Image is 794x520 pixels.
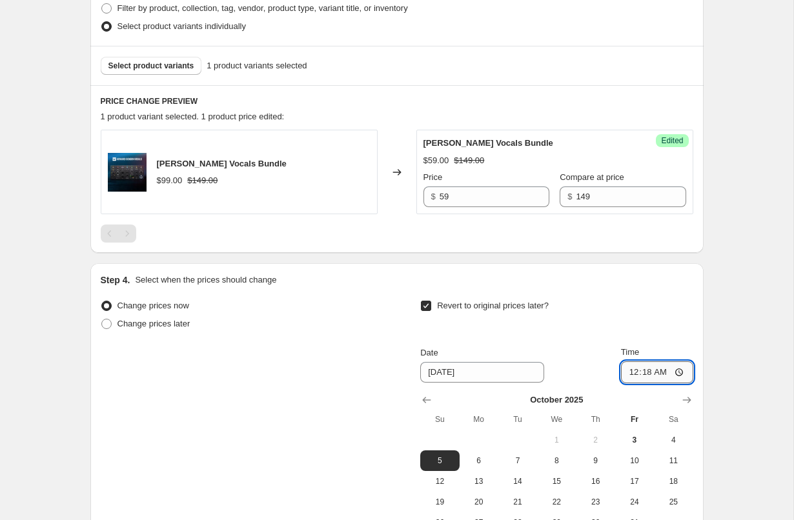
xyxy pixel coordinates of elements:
span: Change prices now [117,301,189,310]
span: $59.00 [423,155,449,165]
span: Fr [620,414,649,425]
span: We [542,414,571,425]
span: Sa [659,414,687,425]
span: Su [425,414,454,425]
span: 14 [504,476,532,486]
span: 22 [542,497,571,507]
button: Saturday October 4 2025 [654,430,693,450]
span: $149.00 [187,175,218,185]
button: Thursday October 9 2025 [576,450,615,471]
span: 12 [425,476,454,486]
button: Thursday October 16 2025 [576,471,615,492]
button: Thursday October 2 2025 [576,430,615,450]
p: Select when the prices should change [135,274,276,286]
span: 23 [581,497,609,507]
span: Time [621,347,639,357]
button: Sunday October 12 2025 [420,471,459,492]
button: Tuesday October 14 2025 [498,471,537,492]
img: Store-Card_80x.jpg [108,153,147,192]
button: Tuesday October 21 2025 [498,492,537,512]
th: Wednesday [537,409,576,430]
button: Friday October 24 2025 [615,492,654,512]
h6: PRICE CHANGE PREVIEW [101,96,693,106]
span: 8 [542,455,571,466]
button: Sunday October 19 2025 [420,492,459,512]
button: Friday October 10 2025 [615,450,654,471]
button: Show next month, November 2025 [678,391,696,409]
span: 18 [659,476,687,486]
button: Wednesday October 1 2025 [537,430,576,450]
button: Friday October 17 2025 [615,471,654,492]
span: Change prices later [117,319,190,328]
button: Monday October 13 2025 [460,471,498,492]
span: 15 [542,476,571,486]
span: 1 product variants selected [207,59,307,72]
span: Edited [661,135,683,146]
button: Thursday October 23 2025 [576,492,615,512]
span: Revert to original prices later? [437,301,549,310]
span: 9 [581,455,609,466]
button: Saturday October 18 2025 [654,471,693,492]
span: [PERSON_NAME] Vocals Bundle [423,138,553,148]
span: 3 [620,435,649,445]
span: 17 [620,476,649,486]
span: 10 [620,455,649,466]
span: 13 [465,476,493,486]
span: 19 [425,497,454,507]
span: 4 [659,435,687,445]
th: Tuesday [498,409,537,430]
span: 16 [581,476,609,486]
span: 24 [620,497,649,507]
span: 7 [504,455,532,466]
th: Monday [460,409,498,430]
span: Compare at price [560,172,624,182]
span: Select product variants individually [117,21,246,31]
span: 1 product variant selected. 1 product price edited: [101,112,285,121]
button: Today Friday October 3 2025 [615,430,654,450]
span: 1 [542,435,571,445]
button: Select product variants [101,57,202,75]
span: [PERSON_NAME] Vocals Bundle [157,159,287,168]
span: Select product variants [108,61,194,71]
span: 21 [504,497,532,507]
button: Wednesday October 15 2025 [537,471,576,492]
button: Tuesday October 7 2025 [498,450,537,471]
th: Sunday [420,409,459,430]
button: Saturday October 11 2025 [654,450,693,471]
span: 20 [465,497,493,507]
button: Show previous month, September 2025 [418,391,436,409]
nav: Pagination [101,225,136,243]
button: Wednesday October 22 2025 [537,492,576,512]
th: Friday [615,409,654,430]
span: Th [581,414,609,425]
span: 5 [425,455,454,466]
input: 12:00 [621,361,693,383]
button: Sunday October 5 2025 [420,450,459,471]
span: 11 [659,455,687,466]
span: Date [420,348,438,357]
button: Saturday October 25 2025 [654,492,693,512]
span: Filter by product, collection, tag, vendor, product type, variant title, or inventory [117,3,408,13]
span: 2 [581,435,609,445]
span: 6 [465,455,493,466]
button: Monday October 6 2025 [460,450,498,471]
span: Mo [465,414,493,425]
span: Tu [504,414,532,425]
span: $ [567,192,572,201]
span: $ [431,192,436,201]
button: Monday October 20 2025 [460,492,498,512]
th: Saturday [654,409,693,430]
span: Price [423,172,443,182]
input: 10/2/2025 [420,362,544,383]
span: $99.00 [157,175,183,185]
button: Wednesday October 8 2025 [537,450,576,471]
span: 25 [659,497,687,507]
span: $149.00 [454,155,484,165]
h2: Step 4. [101,274,130,286]
th: Thursday [576,409,615,430]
